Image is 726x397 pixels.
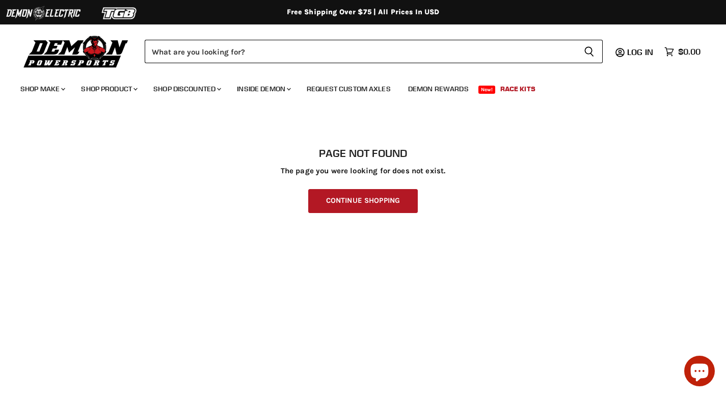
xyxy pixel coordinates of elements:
[659,44,706,59] a: $0.00
[146,78,227,99] a: Shop Discounted
[493,78,543,99] a: Race Kits
[681,356,718,389] inbox-online-store-chat: Shopify online store chat
[229,78,297,99] a: Inside Demon
[145,40,603,63] form: Product
[145,40,576,63] input: Search
[13,74,698,99] ul: Main menu
[20,33,132,69] img: Demon Powersports
[400,78,476,99] a: Demon Rewards
[82,4,158,23] img: TGB Logo 2
[576,40,603,63] button: Search
[623,47,659,57] a: Log in
[20,147,706,160] h1: Page not found
[678,47,701,57] span: $0.00
[20,167,706,175] p: The page you were looking for does not exist.
[627,47,653,57] span: Log in
[299,78,398,99] a: Request Custom Axles
[478,86,496,94] span: New!
[5,4,82,23] img: Demon Electric Logo 2
[308,189,418,213] a: Continue Shopping
[13,78,71,99] a: Shop Make
[73,78,144,99] a: Shop Product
